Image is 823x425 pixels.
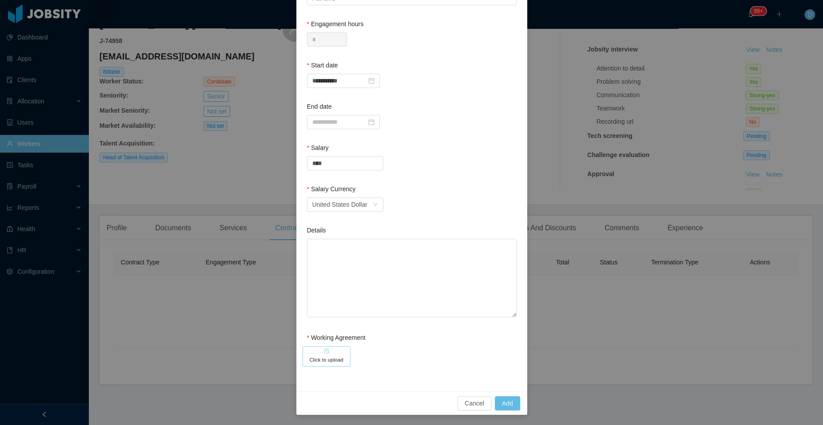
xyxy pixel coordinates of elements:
[368,78,374,84] i: icon: calendar
[307,144,329,151] label: Salary
[307,227,326,234] label: Details
[495,396,520,410] button: Add
[307,103,332,110] label: End date
[368,119,374,125] i: icon: calendar
[307,62,338,69] label: Start date
[312,198,368,211] div: United States Dollar
[307,185,356,193] label: Salary Currency
[307,33,346,46] input: Engagement hours
[307,20,364,28] label: Engagement hours
[457,396,491,410] button: Cancel
[307,157,383,170] input: Salary
[373,202,378,208] i: icon: down
[307,239,517,317] textarea: Details
[307,334,366,341] label: Working Agreement
[302,346,350,366] button: icon: inboxClick to upload
[310,356,343,363] h5: Click to upload
[302,356,353,363] span: icon: inboxClick to upload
